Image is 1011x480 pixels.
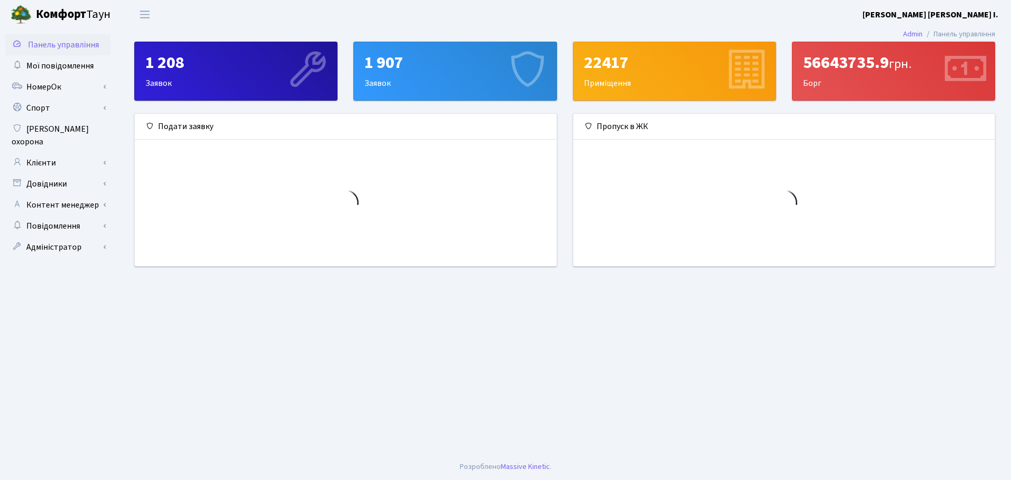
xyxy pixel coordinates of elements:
[134,42,338,101] a: 1 208Заявок
[36,6,86,23] b: Комфорт
[903,28,923,40] a: Admin
[501,461,550,472] a: Massive Kinetic
[5,215,111,237] a: Повідомлення
[135,114,557,140] div: Подати заявку
[5,194,111,215] a: Контент менеджер
[5,97,111,119] a: Спорт
[5,152,111,173] a: Клієнти
[573,42,776,100] div: Приміщення
[792,42,995,100] div: Борг
[887,23,1011,45] nav: breadcrumb
[573,114,995,140] div: Пропуск в ЖК
[5,119,111,152] a: [PERSON_NAME] охорона
[5,173,111,194] a: Довідники
[5,55,111,76] a: Мої повідомлення
[889,55,911,73] span: грн.
[364,53,546,73] div: 1 907
[36,6,111,24] span: Таун
[573,42,776,101] a: 22417Приміщення
[5,76,111,97] a: НомерОк
[132,6,158,23] button: Переключити навігацію
[460,461,551,473] div: Розроблено .
[28,39,99,51] span: Панель управління
[5,34,111,55] a: Панель управління
[803,53,984,73] div: 56643735.9
[145,53,326,73] div: 1 208
[135,42,337,100] div: Заявок
[863,8,998,21] a: [PERSON_NAME] [PERSON_NAME] I.
[353,42,557,101] a: 1 907Заявок
[923,28,995,40] li: Панель управління
[5,237,111,258] a: Адміністратор
[863,9,998,21] b: [PERSON_NAME] [PERSON_NAME] I.
[354,42,556,100] div: Заявок
[11,4,32,25] img: logo.png
[26,60,94,72] span: Мої повідомлення
[584,53,765,73] div: 22417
